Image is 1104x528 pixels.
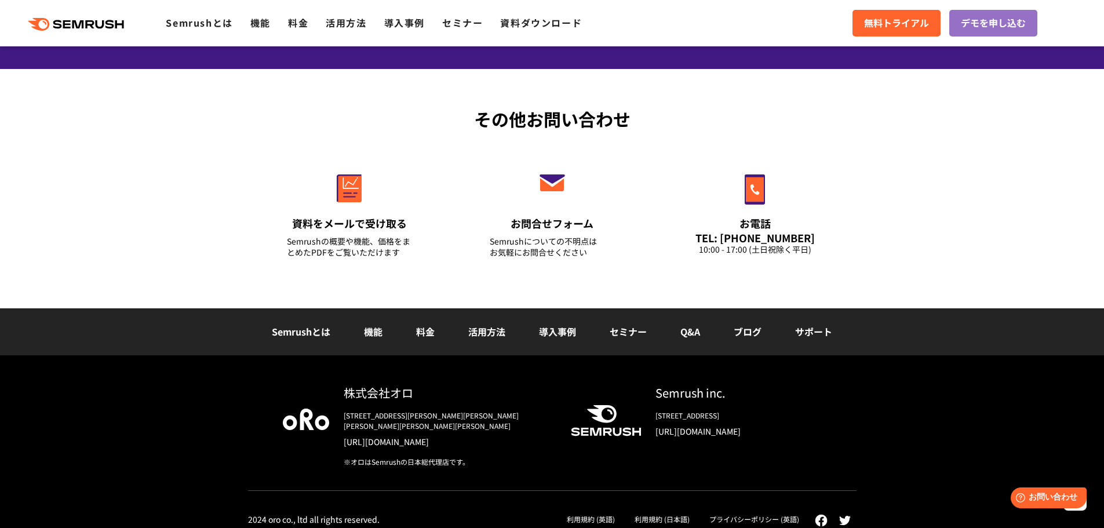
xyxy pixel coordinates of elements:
[248,514,380,525] div: 2024 oro co., ltd all rights reserved.
[795,325,832,338] a: サポート
[655,384,822,401] div: Semrush inc.
[384,16,425,30] a: 導入事例
[344,436,552,447] a: [URL][DOMAIN_NAME]
[734,325,761,338] a: ブログ
[263,150,436,272] a: 資料をメールで受け取る Semrushの概要や機能、価格をまとめたPDFをご覧いただけます
[326,16,366,30] a: 活用方法
[248,106,857,132] div: その他お問い合わせ
[416,325,435,338] a: 料金
[1001,483,1091,515] iframe: Help widget launcher
[693,231,818,244] div: TEL: [PHONE_NUMBER]
[490,236,615,258] div: Semrushについての不明点は お気軽にお問合せください
[490,216,615,231] div: お問合せフォーム
[287,216,412,231] div: 資料をメールで受け取る
[815,514,828,527] img: facebook
[961,16,1026,31] span: デモを申し込む
[655,425,822,437] a: [URL][DOMAIN_NAME]
[288,16,308,30] a: 料金
[567,514,615,524] a: 利用規約 (英語)
[693,244,818,255] div: 10:00 - 17:00 (土日祝除く平日)
[287,236,412,258] div: Semrushの概要や機能、価格をまとめたPDFをご覧いただけます
[709,514,799,524] a: プライバシーポリシー (英語)
[500,16,582,30] a: 資料ダウンロード
[344,457,552,467] div: ※オロはSemrushの日本総代理店です。
[465,150,639,272] a: お問合せフォーム Semrushについての不明点はお気軽にお問合せください
[864,16,929,31] span: 無料トライアル
[680,325,700,338] a: Q&A
[344,384,552,401] div: 株式会社オロ
[852,10,941,37] a: 無料トライアル
[283,409,329,429] img: oro company
[250,16,271,30] a: 機能
[655,410,822,421] div: [STREET_ADDRESS]
[635,514,690,524] a: 利用規約 (日本語)
[693,216,818,231] div: お電話
[166,16,232,30] a: Semrushとは
[839,516,851,525] img: twitter
[272,325,330,338] a: Semrushとは
[364,325,382,338] a: 機能
[442,16,483,30] a: セミナー
[610,325,647,338] a: セミナー
[539,325,576,338] a: 導入事例
[468,325,505,338] a: 活用方法
[949,10,1037,37] a: デモを申し込む
[344,410,552,431] div: [STREET_ADDRESS][PERSON_NAME][PERSON_NAME][PERSON_NAME][PERSON_NAME][PERSON_NAME]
